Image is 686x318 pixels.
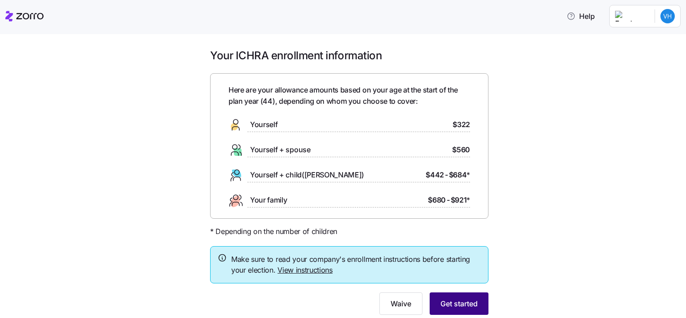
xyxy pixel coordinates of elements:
span: Here are your allowance amounts based on your age at the start of the plan year ( 44 ), depending... [229,84,470,107]
span: Your family [250,194,287,206]
span: Yourself + child([PERSON_NAME]) [250,169,364,181]
span: $684 [449,169,470,181]
span: $921 [451,194,470,206]
span: $680 [428,194,446,206]
span: $442 [426,169,444,181]
h1: Your ICHRA enrollment information [210,49,488,62]
span: $322 [453,119,470,130]
span: $560 [452,144,470,155]
span: - [447,194,450,206]
button: Help [559,7,602,25]
span: - [445,169,448,181]
img: bb0f3d040153d5c10eb800873a7c553f [660,9,675,23]
button: Waive [379,292,422,315]
span: * Depending on the number of children [210,226,337,237]
button: Get started [430,292,488,315]
span: Make sure to read your company's enrollment instructions before starting your election. [231,254,481,276]
span: Yourself + spouse [250,144,311,155]
span: Yourself [250,119,277,130]
span: Help [567,11,595,22]
a: View instructions [277,265,333,274]
span: Get started [440,298,478,309]
span: Waive [391,298,411,309]
img: Employer logo [615,11,647,22]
